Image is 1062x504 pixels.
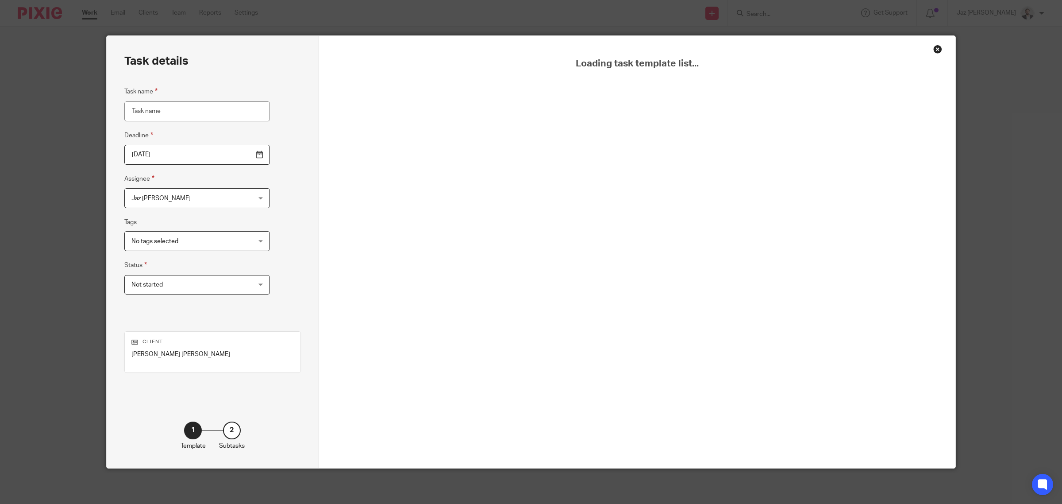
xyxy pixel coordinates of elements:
[124,145,270,165] input: Pick a date
[131,282,163,288] span: Not started
[124,260,147,270] label: Status
[181,442,206,450] p: Template
[124,54,189,69] h2: Task details
[131,338,294,345] p: Client
[124,174,154,184] label: Assignee
[124,218,137,227] label: Tags
[131,195,191,202] span: Jaz [PERSON_NAME]
[223,422,241,439] div: 2
[184,422,202,439] div: 1
[131,350,294,359] p: [PERSON_NAME] [PERSON_NAME]
[933,45,942,54] div: Close this dialog window
[131,238,178,244] span: No tags selected
[124,101,270,121] input: Task name
[219,442,245,450] p: Subtasks
[124,130,153,140] label: Deadline
[341,58,934,70] span: Loading task template list...
[124,86,158,97] label: Task name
